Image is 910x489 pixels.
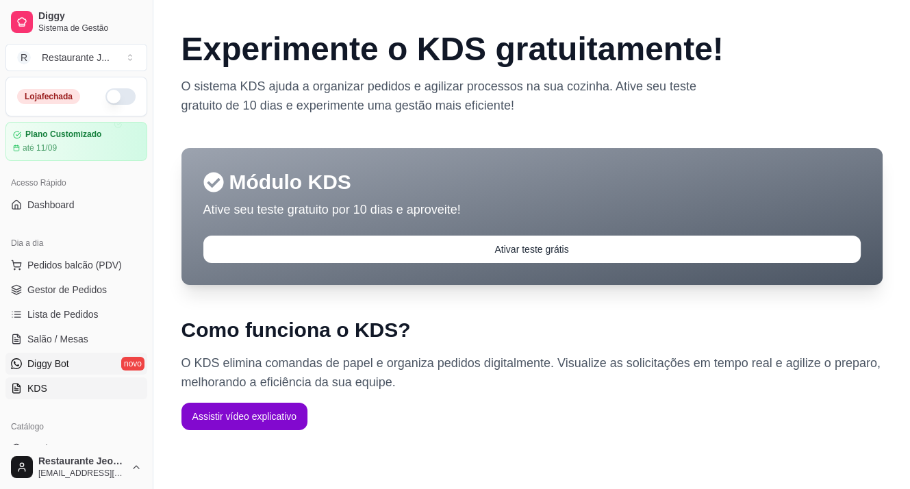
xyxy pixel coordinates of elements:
div: Loja fechada [17,89,80,104]
a: Plano Customizadoaté 11/09 [5,122,147,161]
p: Ative seu teste gratuito por 10 dias e aproveite! [203,200,861,219]
a: Gestor de Pedidos [5,279,147,301]
span: Diggy Bot [27,357,69,371]
span: [EMAIL_ADDRESS][DOMAIN_NAME] [38,468,125,479]
h2: Experimente o KDS gratuitamente ! [181,33,883,66]
div: Restaurante J ... [42,51,110,64]
span: Produtos [27,442,66,455]
span: Gestor de Pedidos [27,283,107,297]
a: Produtos [5,438,147,460]
span: Salão / Mesas [27,332,88,346]
button: Restaurante Jeová jireh[EMAIL_ADDRESS][DOMAIN_NAME] [5,451,147,484]
a: Lista de Pedidos [5,303,147,325]
a: Dashboard [5,194,147,216]
h2: Como funciona o KDS? [181,318,883,342]
div: Catálogo [5,416,147,438]
span: KDS [27,381,47,395]
div: Acesso Rápido [5,172,147,194]
button: Assistir vídeo explicativo [181,403,308,430]
a: Salão / Mesas [5,328,147,350]
span: Sistema de Gestão [38,23,142,34]
a: Diggy Botnovo [5,353,147,375]
button: Alterar Status [105,88,136,105]
span: Dashboard [27,198,75,212]
span: Pedidos balcão (PDV) [27,258,122,272]
p: O KDS elimina comandas de papel e organiza pedidos digitalmente. Visualize as solicitações em tem... [181,353,883,392]
span: Restaurante Jeová jireh [38,455,125,468]
span: Diggy [38,10,142,23]
p: O sistema KDS ajuda a organizar pedidos e agilizar processos na sua cozinha. Ative seu teste grat... [181,77,707,115]
p: Módulo KDS [203,170,861,195]
span: Lista de Pedidos [27,308,99,321]
a: KDS [5,377,147,399]
div: Dia a dia [5,232,147,254]
span: R [17,51,31,64]
article: até 11/09 [23,142,57,153]
button: Select a team [5,44,147,71]
a: Assistir vídeo explicativo [181,410,308,422]
button: Ativar teste grátis [203,236,861,263]
button: Pedidos balcão (PDV) [5,254,147,276]
a: DiggySistema de Gestão [5,5,147,38]
article: Plano Customizado [25,129,101,140]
